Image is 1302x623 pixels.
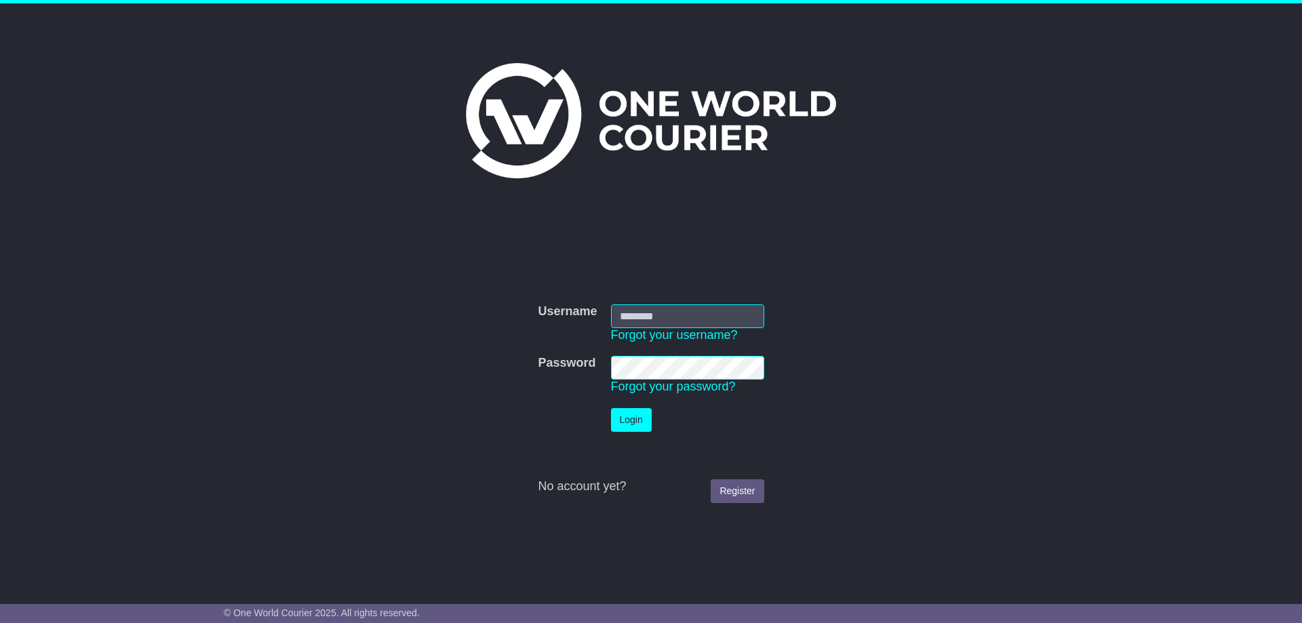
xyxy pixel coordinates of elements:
label: Password [538,356,595,371]
label: Username [538,304,597,319]
img: One World [466,63,836,178]
button: Login [611,408,652,432]
div: No account yet? [538,479,764,494]
a: Register [711,479,764,503]
a: Forgot your username? [611,328,738,342]
span: © One World Courier 2025. All rights reserved. [224,607,420,618]
a: Forgot your password? [611,380,736,393]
